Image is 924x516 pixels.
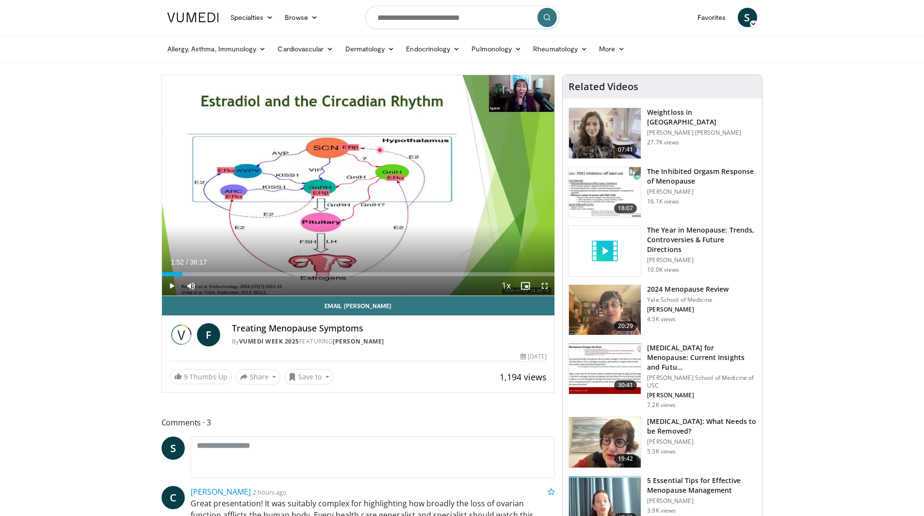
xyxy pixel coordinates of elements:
[568,108,756,159] a: 07:41 Weightloss in [GEOGRAPHIC_DATA] [PERSON_NAME] [PERSON_NAME] 27.7K views
[197,323,220,346] a: F
[647,198,679,205] p: 16.1K views
[647,188,756,196] p: [PERSON_NAME]
[520,352,547,361] div: [DATE]
[593,39,631,59] a: More
[253,488,287,497] small: 2 hours ago
[236,369,281,385] button: Share
[647,139,679,146] p: 27.7K views
[647,225,756,254] h3: The Year in Menopause: Trends, Controversies & Future Directions
[568,81,638,93] h4: Related Videos
[284,369,334,385] button: Save to
[647,417,756,436] h3: [MEDICAL_DATA]: What Needs to be Removed?
[647,507,676,515] p: 3.9K views
[232,323,547,334] h4: Treating Menopause Symptoms
[225,8,279,27] a: Specialties
[162,272,555,276] div: Progress Bar
[647,129,756,137] p: [PERSON_NAME] [PERSON_NAME]
[647,167,756,186] h3: The Inhibited Orgasm Response of Menopause
[400,39,466,59] a: Endocrinology
[232,337,547,346] div: By FEATURING
[647,343,756,372] h3: [MEDICAL_DATA] for Menopause: Current Insights and Futu…
[614,145,637,155] span: 07:41
[738,8,757,27] a: S
[647,448,676,455] p: 5.3K views
[171,258,184,266] span: 1:52
[162,437,185,460] a: S
[647,266,679,274] p: 10.0K views
[186,258,188,266] span: /
[569,226,641,276] img: video_placeholder_short.svg
[568,417,756,468] a: 19:42 [MEDICAL_DATA]: What Needs to be Removed? [PERSON_NAME] 5.3K views
[272,39,339,59] a: Cardiovascular
[647,497,756,505] p: [PERSON_NAME]
[569,417,641,468] img: 4d0a4bbe-a17a-46ab-a4ad-f5554927e0d3.150x105_q85_crop-smart_upscale.jpg
[516,276,535,296] button: Enable picture-in-picture mode
[181,276,201,296] button: Mute
[568,167,756,218] a: 18:07 The Inhibited Orgasm Response of Menopause [PERSON_NAME] 16.1K views
[190,258,207,266] span: 36:17
[184,372,188,381] span: 9
[569,344,641,394] img: 47271b8a-94f4-49c8-b914-2a3d3af03a9e.150x105_q85_crop-smart_upscale.jpg
[162,416,555,429] span: Comments 3
[614,321,637,331] span: 20:29
[568,284,756,336] a: 20:29 2024 Menopause Review Yale School of Medicine [PERSON_NAME] 4.5K views
[569,285,641,335] img: 692f135d-47bd-4f7e-b54d-786d036e68d3.150x105_q85_crop-smart_upscale.jpg
[239,337,299,345] a: Vumedi Week 2025
[647,476,756,495] h3: 5 Essential Tips for Effective Menopause Management
[170,323,193,346] img: Vumedi Week 2025
[340,39,401,59] a: Dermatology
[692,8,732,27] a: Favorites
[162,296,555,315] a: Email [PERSON_NAME]
[333,337,384,345] a: [PERSON_NAME]
[647,296,729,304] p: Yale School of Medicine
[569,167,641,218] img: 283c0f17-5e2d-42ba-a87c-168d447cdba4.150x105_q85_crop-smart_upscale.jpg
[170,369,232,384] a: 9 Thumbs Up
[466,39,527,59] a: Pulmonology
[496,276,516,296] button: Playback Rate
[365,6,559,29] input: Search topics, interventions
[614,380,637,390] span: 30:41
[535,276,554,296] button: Fullscreen
[647,315,676,323] p: 4.5K views
[614,454,637,464] span: 19:42
[647,108,756,127] h3: Weightloss in [GEOGRAPHIC_DATA]
[162,39,272,59] a: Allergy, Asthma, Immunology
[647,306,729,313] p: [PERSON_NAME]
[162,276,181,296] button: Play
[191,486,251,497] a: [PERSON_NAME]
[162,486,185,509] a: C
[162,75,555,296] video-js: Video Player
[647,256,756,264] p: [PERSON_NAME]
[527,39,593,59] a: Rheumatology
[647,391,756,399] p: [PERSON_NAME]
[500,371,547,383] span: 1,194 views
[647,284,729,294] h3: 2024 Menopause Review
[647,374,756,390] p: [PERSON_NAME] School of Medicine of USC
[568,343,756,409] a: 30:41 [MEDICAL_DATA] for Menopause: Current Insights and Futu… [PERSON_NAME] School of Medicine o...
[647,401,676,409] p: 7.2K views
[279,8,324,27] a: Browse
[167,13,219,22] img: VuMedi Logo
[614,203,637,213] span: 18:07
[647,438,756,446] p: [PERSON_NAME]
[569,108,641,158] img: 9983fed1-7565-45be-8934-aef1103ce6e2.150x105_q85_crop-smart_upscale.jpg
[568,225,756,277] a: The Year in Menopause: Trends, Controversies & Future Directions [PERSON_NAME] 10.0K views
